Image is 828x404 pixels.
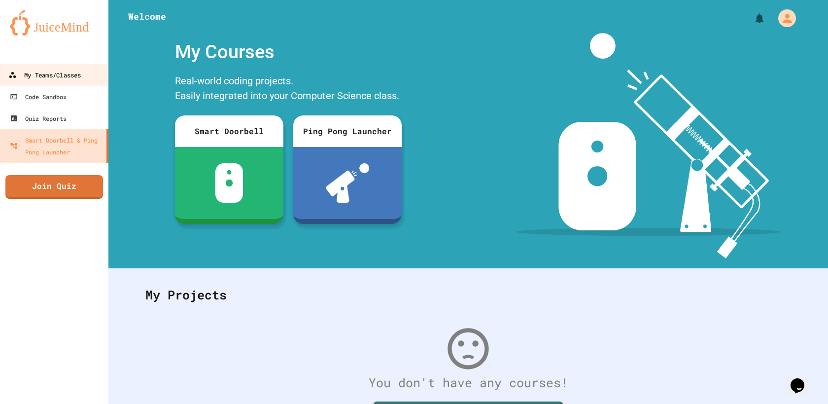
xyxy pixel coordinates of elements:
[136,276,801,314] div: My Projects
[215,163,243,203] img: sdb-white.svg
[10,10,99,36] img: logo-orange.svg
[768,7,798,30] div: My Account
[326,163,370,203] img: ppl-with-ball.png
[293,115,402,147] div: Ping Pong Launcher
[170,71,407,108] div: Real-world coding projects. Easily integrated into your Computer Science class.
[10,112,67,124] div: Quiz Reports
[516,33,780,258] img: banner-image-my-projects.png
[10,134,103,158] div: Smart Doorbell & Ping Pong Launcher
[10,91,67,103] div: Code Sandbox
[136,373,801,392] div: You don't have any courses!
[735,10,768,27] div: My Notifications
[170,33,407,71] div: My Courses
[175,115,283,147] div: Smart Doorbell
[787,365,818,394] iframe: chat widget
[8,69,81,81] div: My Teams/Classes
[5,175,103,199] a: Join Quiz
